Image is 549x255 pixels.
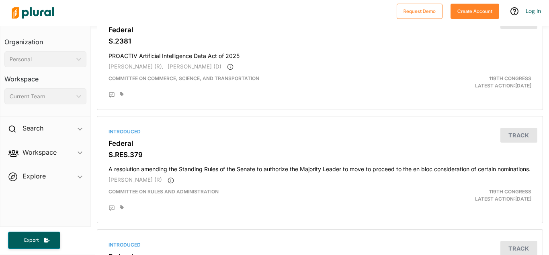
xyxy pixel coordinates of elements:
a: Create Account [451,6,499,15]
div: Latest Action: [DATE] [392,75,537,89]
div: Add tags [120,205,124,210]
h3: S.RES.379 [109,151,531,159]
div: Introduced [109,128,531,135]
h3: Organization [4,30,86,48]
span: Committee on Commerce, Science, and Transportation [109,75,259,81]
div: Introduced [109,241,531,249]
button: Create Account [451,4,499,19]
h2: Search [23,124,43,133]
h3: Federal [109,139,531,147]
button: Export [8,232,60,249]
div: Current Team [10,92,73,101]
div: Add Position Statement [109,92,115,98]
span: Export [18,237,44,244]
span: [PERSON_NAME] (D) [168,63,221,70]
h3: Federal [109,26,531,34]
div: Add Position Statement [109,205,115,211]
button: Track [500,128,537,143]
div: Personal [10,55,73,64]
a: Log In [526,7,541,15]
h4: PROACTIV Artificial Intelligence Data Act of 2025 [109,49,531,60]
div: Add tags [120,92,124,97]
h3: S.2381 [109,37,531,45]
h3: Workspace [4,67,86,85]
h4: A resolution amending the Standing Rules of the Senate to authorize the Majority Leader to move t... [109,162,531,173]
span: [PERSON_NAME] (R), [109,63,164,70]
span: [PERSON_NAME] (R) [109,176,162,183]
div: Latest Action: [DATE] [392,188,537,203]
span: 119th Congress [489,75,531,81]
span: Committee on Rules and Administration [109,189,219,195]
button: Request Demo [397,4,442,19]
a: Request Demo [397,6,442,15]
span: 119th Congress [489,189,531,195]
